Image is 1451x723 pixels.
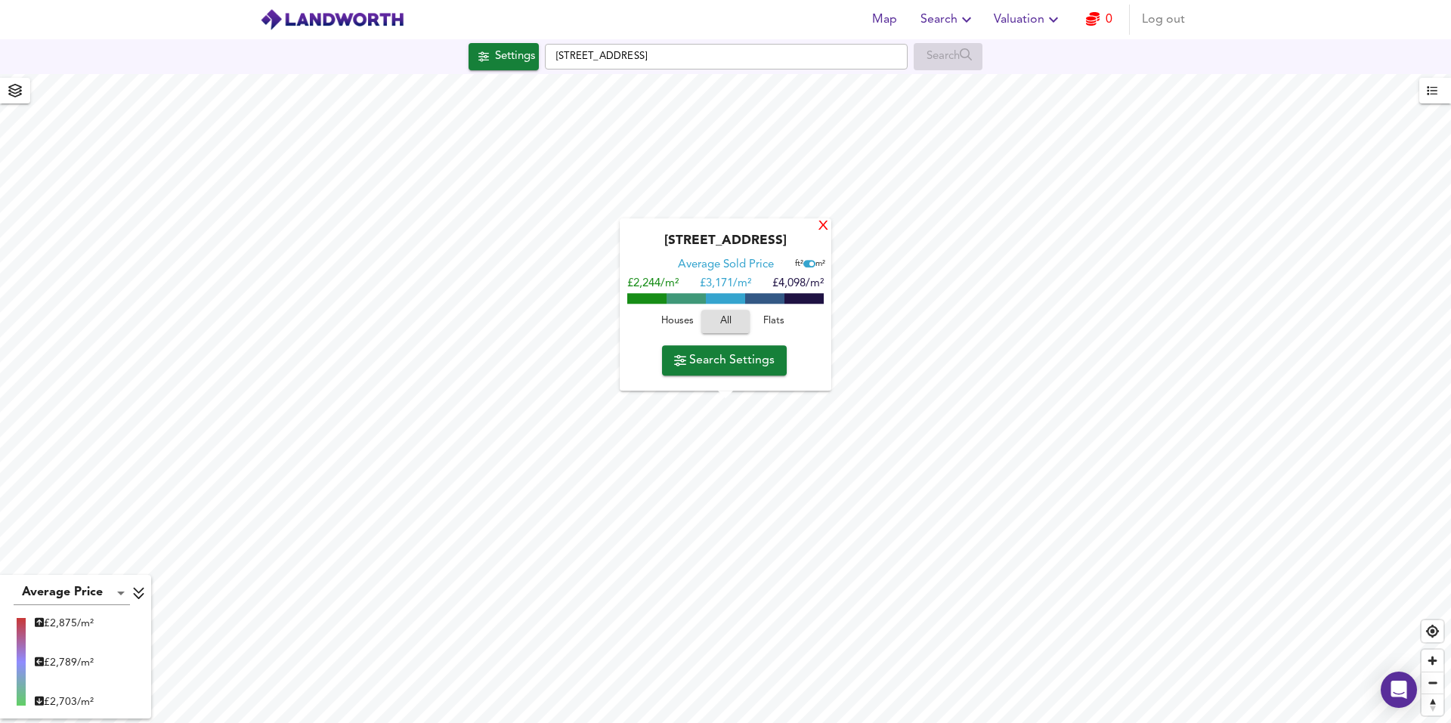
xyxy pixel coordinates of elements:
[795,261,803,269] span: ft²
[1142,9,1185,30] span: Log out
[1086,9,1112,30] a: 0
[14,581,130,605] div: Average Price
[1075,5,1123,35] button: 0
[35,616,94,631] div: £ 2,875/m²
[545,44,908,70] input: Enter a location...
[700,279,751,290] span: £ 3,171/m²
[709,314,742,331] span: All
[495,47,535,66] div: Settings
[1422,694,1443,715] button: Reset bearing to north
[674,350,775,371] span: Search Settings
[35,694,94,709] div: £ 2,703/m²
[817,220,830,234] div: X
[772,279,824,290] span: £4,098/m²
[657,314,698,331] span: Houses
[753,314,794,331] span: Flats
[920,9,976,30] span: Search
[914,43,982,70] div: Enable a Source before running a Search
[627,234,824,258] div: [STREET_ADDRESS]
[860,5,908,35] button: Map
[1422,650,1443,672] button: Zoom in
[1381,672,1417,708] div: Open Intercom Messenger
[653,311,701,334] button: Houses
[35,655,94,670] div: £ 2,789/m²
[1136,5,1191,35] button: Log out
[1422,620,1443,642] button: Find my location
[750,311,798,334] button: Flats
[469,43,539,70] button: Settings
[988,5,1069,35] button: Valuation
[1422,672,1443,694] button: Zoom out
[678,258,774,273] div: Average Sold Price
[469,43,539,70] div: Click to configure Search Settings
[866,9,902,30] span: Map
[662,345,787,375] button: Search Settings
[701,311,750,334] button: All
[815,261,825,269] span: m²
[914,5,982,35] button: Search
[994,9,1063,30] span: Valuation
[627,279,679,290] span: £2,244/m²
[260,8,404,31] img: logo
